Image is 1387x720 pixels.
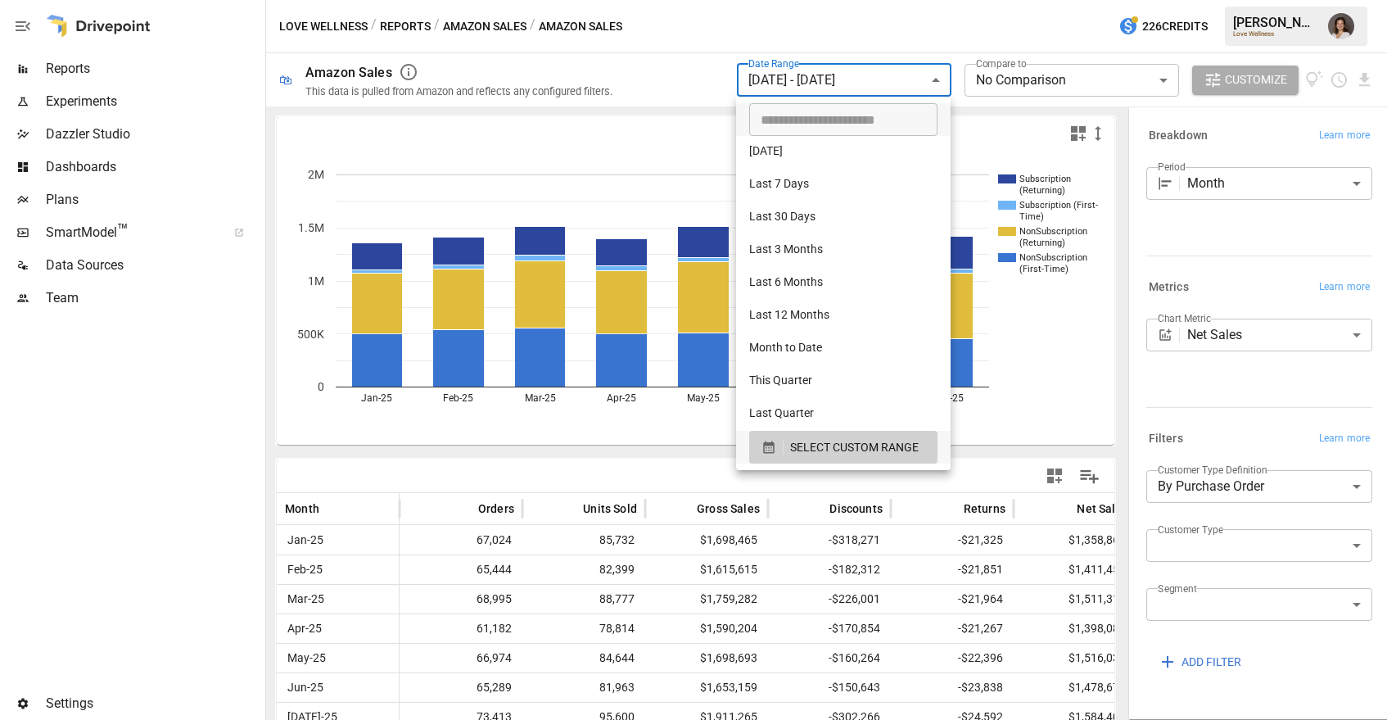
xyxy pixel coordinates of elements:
li: Last 3 Months [736,234,951,267]
li: Last 7 Days [736,169,951,202]
li: Last 30 Days [736,202,951,234]
span: SELECT CUSTOM RANGE [790,437,919,458]
li: Last 12 Months [736,300,951,333]
button: SELECT CUSTOM RANGE [749,431,937,464]
li: This Quarter [736,365,951,398]
li: Month to Date [736,333,951,365]
li: Last 6 Months [736,267,951,300]
li: Last Quarter [736,398,951,431]
li: [DATE] [736,136,951,169]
